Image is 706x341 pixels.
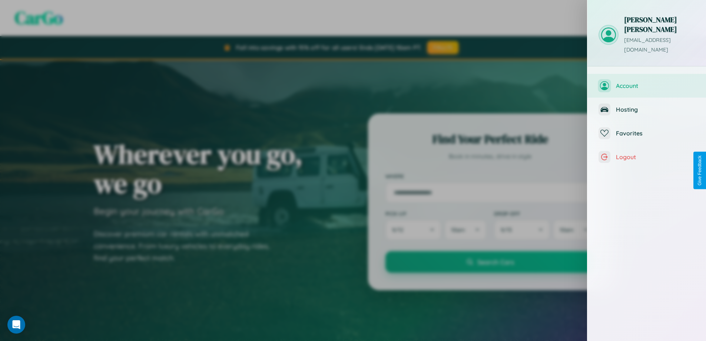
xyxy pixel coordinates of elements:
span: Favorites [616,129,695,137]
span: Account [616,82,695,89]
div: Open Intercom Messenger [7,316,25,334]
button: Favorites [587,121,706,145]
p: [EMAIL_ADDRESS][DOMAIN_NAME] [624,36,695,55]
span: Logout [616,153,695,161]
span: Hosting [616,106,695,113]
h3: [PERSON_NAME] [PERSON_NAME] [624,15,695,34]
button: Hosting [587,98,706,121]
div: Give Feedback [697,155,702,186]
button: Logout [587,145,706,169]
button: Account [587,74,706,98]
